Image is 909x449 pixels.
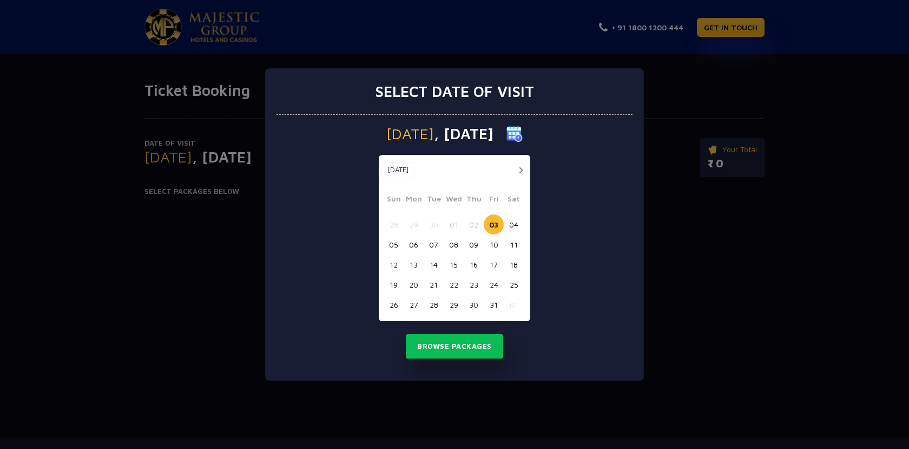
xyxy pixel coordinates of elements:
span: Sat [504,193,524,208]
button: 30 [424,214,444,235]
span: Tue [424,193,444,208]
span: [DATE] [386,126,434,141]
button: 27 [404,295,424,315]
button: 29 [404,214,424,235]
button: 31 [484,295,504,315]
button: 04 [504,214,524,235]
button: 09 [464,235,484,255]
span: Fri [484,193,504,208]
button: 15 [444,255,464,275]
button: 01 [504,295,524,315]
button: 03 [484,214,504,235]
button: 19 [384,275,404,295]
button: 16 [464,255,484,275]
img: calender icon [506,126,523,142]
button: 14 [424,255,444,275]
span: Sun [384,193,404,208]
button: 06 [404,235,424,255]
button: 08 [444,235,464,255]
button: 07 [424,235,444,255]
button: 25 [504,275,524,295]
button: 28 [424,295,444,315]
button: 11 [504,235,524,255]
button: 20 [404,275,424,295]
button: 30 [464,295,484,315]
button: 10 [484,235,504,255]
button: 02 [464,214,484,235]
button: 21 [424,275,444,295]
button: 22 [444,275,464,295]
button: 23 [464,275,484,295]
span: Wed [444,193,464,208]
button: 28 [384,214,404,235]
span: , [DATE] [434,126,493,141]
button: 17 [484,255,504,275]
button: 26 [384,295,404,315]
button: 01 [444,214,464,235]
button: 29 [444,295,464,315]
button: 12 [384,255,404,275]
button: 05 [384,235,404,255]
span: Mon [404,193,424,208]
button: 18 [504,255,524,275]
button: 13 [404,255,424,275]
h3: Select date of visit [375,82,534,101]
button: Browse Packages [406,334,503,359]
button: [DATE] [381,162,414,178]
button: 24 [484,275,504,295]
span: Thu [464,193,484,208]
